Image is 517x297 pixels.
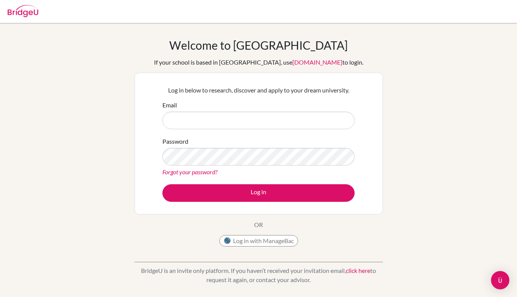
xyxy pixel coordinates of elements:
[292,58,342,66] a: [DOMAIN_NAME]
[162,184,355,202] button: Log in
[162,101,177,110] label: Email
[219,235,298,247] button: Log in with ManageBac
[169,38,348,52] h1: Welcome to [GEOGRAPHIC_DATA]
[491,271,509,289] div: Open Intercom Messenger
[154,58,363,67] div: If your school is based in [GEOGRAPHIC_DATA], use to login.
[254,220,263,229] p: OR
[162,137,188,146] label: Password
[135,266,383,284] p: BridgeU is an invite only platform. If you haven’t received your invitation email, to request it ...
[162,86,355,95] p: Log in below to research, discover and apply to your dream university.
[162,168,217,175] a: Forgot your password?
[8,5,38,17] img: Bridge-U
[346,267,370,274] a: click here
